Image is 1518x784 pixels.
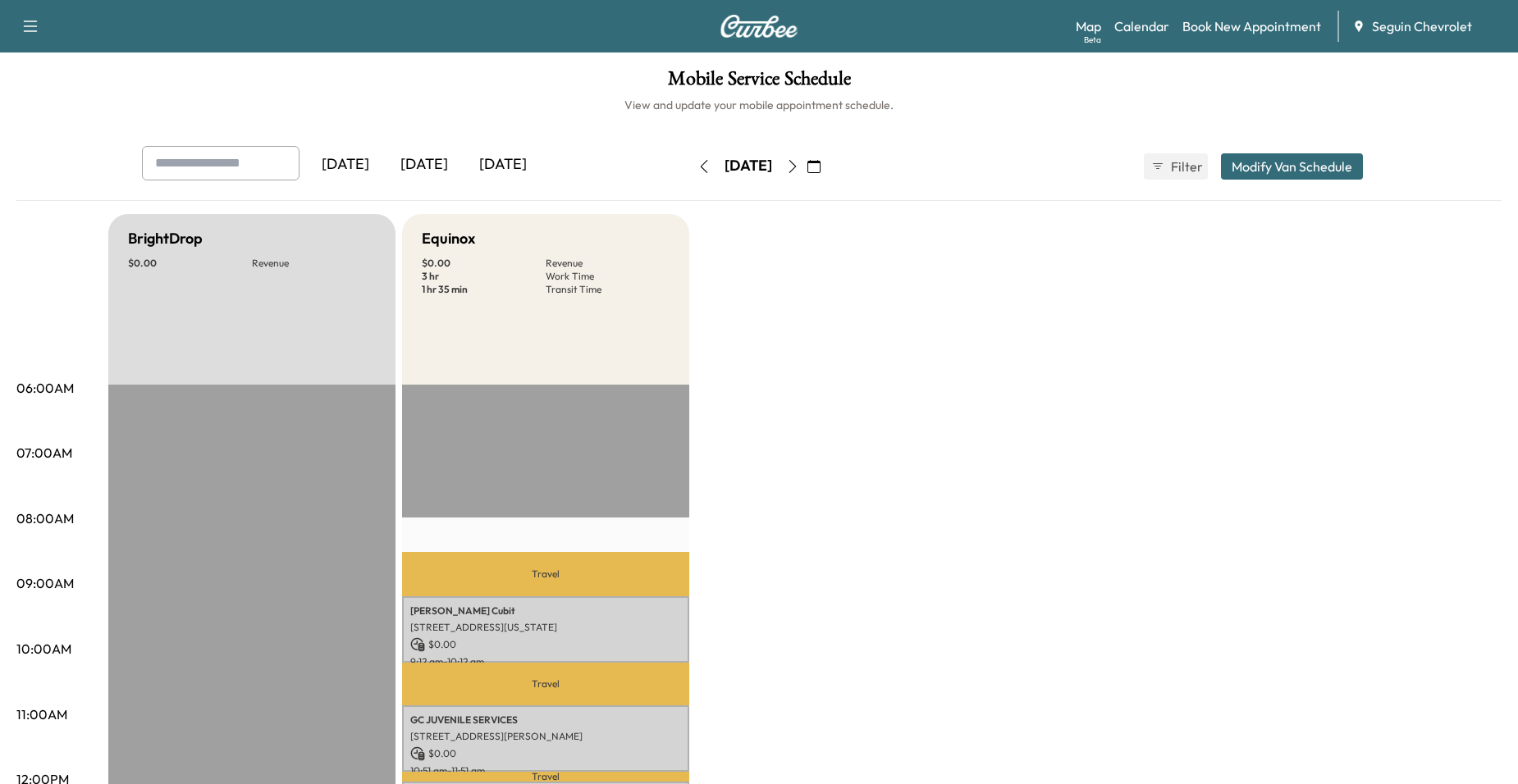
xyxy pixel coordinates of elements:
p: Travel [402,772,689,782]
p: Travel [402,663,689,705]
p: Revenue [252,257,376,270]
p: 11:00AM [16,704,67,724]
p: 3 hr [422,270,546,283]
div: [DATE] [464,146,542,184]
a: MapBeta [1076,16,1101,36]
h1: Mobile Service Schedule [16,69,1502,97]
p: 09:00AM [16,573,74,593]
h5: BrightDrop [128,227,203,250]
p: 07:00AM [16,443,72,463]
p: 9:12 am - 10:12 am [410,655,681,668]
p: GC JUVENILE SERVICES [410,713,681,727]
p: $ 0.00 [410,637,681,652]
p: 1 hr 35 min [422,283,546,296]
p: [PERSON_NAME] Cubit [410,604,681,618]
button: Filter [1144,153,1208,180]
p: 10:00AM [16,639,71,659]
h5: Equinox [422,227,475,250]
p: $ 0.00 [128,257,252,270]
span: Filter [1171,157,1200,176]
p: 06:00AM [16,378,74,398]
div: Beta [1084,34,1101,46]
p: Transit Time [546,283,670,296]
p: $ 0.00 [422,257,546,270]
button: Modify Van Schedule [1221,153,1363,180]
a: Book New Appointment [1182,16,1321,36]
div: [DATE] [306,146,385,184]
p: [STREET_ADDRESS][PERSON_NAME] [410,730,681,743]
p: Work Time [546,270,670,283]
p: 08:00AM [16,508,74,528]
div: [DATE] [725,156,772,176]
p: $ 0.00 [410,746,681,761]
img: Curbee Logo [720,15,798,38]
div: [DATE] [385,146,464,184]
p: Travel [402,552,689,596]
h6: View and update your mobile appointment schedule. [16,97,1502,113]
a: Calendar [1114,16,1169,36]
p: [STREET_ADDRESS][US_STATE] [410,621,681,634]
p: Revenue [546,257,670,270]
span: Seguin Chevrolet [1372,16,1472,36]
p: 10:51 am - 11:51 am [410,764,681,777]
